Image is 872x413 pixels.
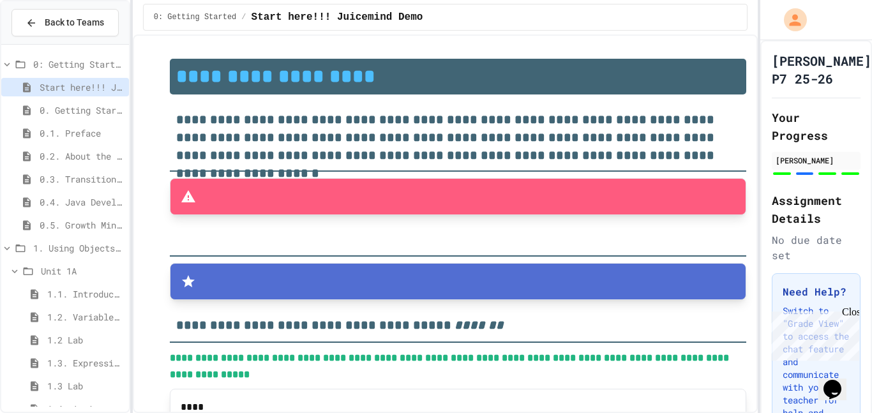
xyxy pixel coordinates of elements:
span: 0.1. Preface [40,126,124,140]
span: 0: Getting Started [154,12,237,22]
span: 0.5. Growth Mindset and Pair Programming [40,218,124,232]
iframe: chat widget [766,306,859,361]
span: 1.2 Lab [47,333,124,347]
span: 0.4. Java Development Environments [40,195,124,209]
span: 1.3 Lab [47,379,124,393]
span: / [241,12,246,22]
span: Back to Teams [45,16,104,29]
span: 1.2. Variables and Data Types [47,310,124,324]
div: No due date set [772,232,861,263]
h3: Need Help? [783,284,850,299]
iframe: chat widget [818,362,859,400]
span: 1.3. Expressions and Output [New] [47,356,124,370]
div: Chat with us now!Close [5,5,88,81]
span: 0.3. Transitioning from AP CSP to AP CSA [40,172,124,186]
div: [PERSON_NAME] [776,154,857,166]
span: 0. Getting Started [40,103,124,117]
div: My Account [771,5,810,34]
span: 0: Getting Started [33,57,124,71]
h2: Your Progress [772,109,861,144]
button: Back to Teams [11,9,119,36]
span: 0.2. About the AP CSA Exam [40,149,124,163]
span: 1. Using Objects and Methods [33,241,124,255]
h1: [PERSON_NAME] P7 25-26 [772,52,871,87]
h2: Assignment Details [772,191,861,227]
span: Start here!!! Juicemind Demo [40,80,124,94]
span: Unit 1A [41,264,124,278]
span: Start here!!! Juicemind Demo [252,10,423,25]
span: 1.1. Introduction to Algorithms, Programming, and Compilers [47,287,124,301]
